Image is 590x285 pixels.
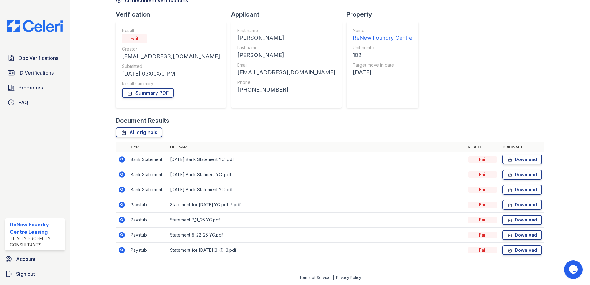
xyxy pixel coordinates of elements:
td: Bank Statement [128,182,168,197]
span: Sign out [16,270,35,278]
div: Fail [468,232,497,238]
div: Target move in date [353,62,412,68]
a: FAQ [5,96,65,109]
a: Privacy Policy [336,275,361,280]
div: Fail [122,34,147,43]
a: Sign out [2,268,68,280]
td: Paystub [128,197,168,213]
div: Document Results [116,116,169,125]
a: Download [502,185,542,195]
td: Statement 7_11_25 YC.pdf [168,213,465,228]
div: Phone [237,79,335,85]
div: Fail [468,202,497,208]
a: Name ReNew Foundry Centre [353,27,412,42]
td: Paystub [128,228,168,243]
span: Properties [19,84,43,91]
a: Summary PDF [122,88,174,98]
th: Type [128,142,168,152]
div: Name [353,27,412,34]
div: First name [237,27,335,34]
div: Fail [468,217,497,223]
td: [DATE] Bank Statement YC.pdf [168,182,465,197]
a: Terms of Service [299,275,330,280]
a: Properties [5,81,65,94]
a: All originals [116,127,162,137]
div: Result summary [122,81,220,87]
td: Statement 8_22_25 YC.pdf [168,228,465,243]
img: CE_Logo_Blue-a8612792a0a2168367f1c8372b55b34899dd931a85d93a1a3d3e32e68fde9ad4.png [2,20,68,32]
span: Account [16,255,35,263]
a: Account [2,253,68,265]
div: [DATE] [353,68,412,77]
th: Result [465,142,500,152]
div: [EMAIL_ADDRESS][DOMAIN_NAME] [237,68,335,77]
span: Doc Verifications [19,54,58,62]
a: Doc Verifications [5,52,65,64]
div: [DATE] 03:05:55 PM [122,69,220,78]
div: Email [237,62,335,68]
div: Creator [122,46,220,52]
td: [DATE] Bank Statment YC .pdf [168,167,465,182]
a: Download [502,215,542,225]
div: Applicant [231,10,347,19]
th: Original file [500,142,544,152]
div: Last name [237,45,335,51]
a: Download [502,230,542,240]
div: [PHONE_NUMBER] [237,85,335,94]
div: Property [347,10,423,19]
iframe: chat widget [564,260,584,279]
td: Paystub [128,243,168,258]
div: ReNew Foundry Centre Leasing [10,221,63,236]
div: [EMAIL_ADDRESS][DOMAIN_NAME] [122,52,220,61]
a: ID Verifications [5,67,65,79]
td: Bank Statement [128,152,168,167]
div: Fail [468,187,497,193]
a: Download [502,245,542,255]
div: Unit number [353,45,412,51]
div: Verification [116,10,231,19]
div: Fail [468,156,497,163]
a: Download [502,200,542,210]
a: Download [502,155,542,164]
span: FAQ [19,99,28,106]
td: Statement for [DATE].YC pdf-2.pdf [168,197,465,213]
div: Fail [468,171,497,178]
td: Bank Statement [128,167,168,182]
a: Download [502,170,542,180]
td: [DATE] Bank Statement YC .pdf [168,152,465,167]
div: 102 [353,51,412,60]
div: [PERSON_NAME] [237,51,335,60]
div: | [333,275,334,280]
th: File name [168,142,465,152]
div: Result [122,27,220,34]
div: Trinity Property Consultants [10,236,63,248]
div: [PERSON_NAME] [237,34,335,42]
div: ReNew Foundry Centre [353,34,412,42]
div: Fail [468,247,497,253]
td: Paystub [128,213,168,228]
span: ID Verifications [19,69,54,76]
td: Statement for [DATE](3)(1)-3.pdf [168,243,465,258]
div: Submitted [122,63,220,69]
